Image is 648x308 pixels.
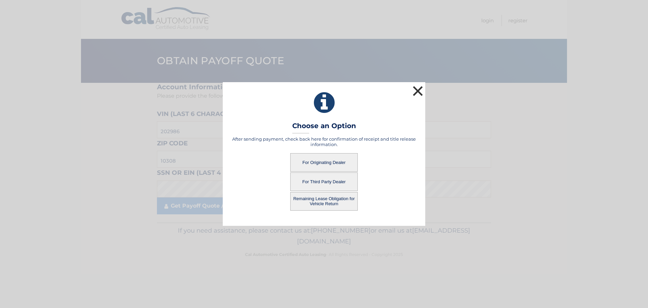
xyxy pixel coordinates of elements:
button: For Third Party Dealer [290,172,358,191]
button: Remaining Lease Obligation for Vehicle Return [290,192,358,211]
button: For Originating Dealer [290,153,358,172]
h3: Choose an Option [292,122,356,134]
button: × [411,84,425,98]
h5: After sending payment, check back here for confirmation of receipt and title release information. [231,136,417,147]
